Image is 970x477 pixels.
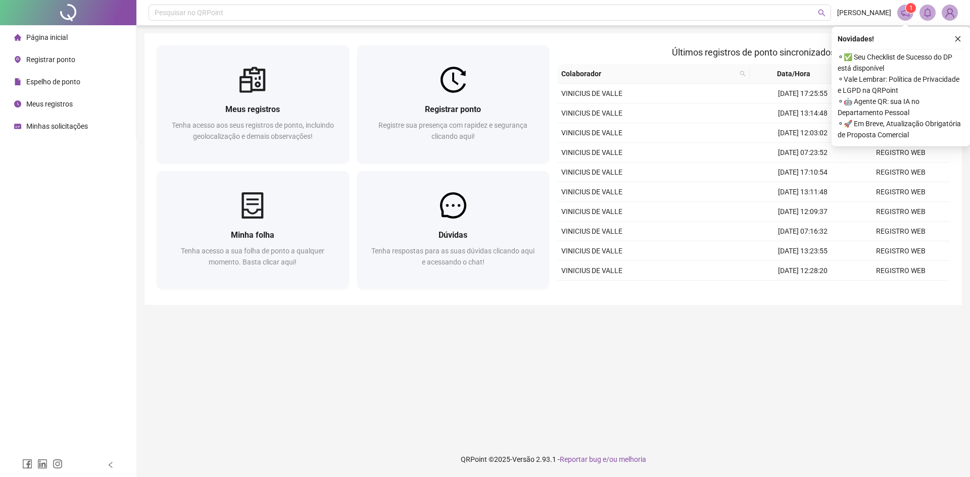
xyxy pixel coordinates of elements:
th: Data/Hora [750,64,846,84]
span: Registrar ponto [26,56,75,64]
a: Minha folhaTenha acesso a sua folha de ponto a qualquer momento. Basta clicar aqui! [157,171,349,289]
span: [PERSON_NAME] [837,7,891,18]
td: [DATE] 07:16:32 [754,222,852,241]
span: Minhas solicitações [26,122,88,130]
td: REGISTRO WEB [852,163,950,182]
span: Página inicial [26,33,68,41]
span: Colaborador [561,68,736,79]
span: VINICIUS DE VALLE [561,267,622,275]
span: clock-circle [14,100,21,108]
span: Minha folha [231,230,274,240]
span: Registrar ponto [425,104,481,114]
span: ⚬ Vale Lembrar: Política de Privacidade e LGPD na QRPoint [838,74,964,96]
span: 1 [909,5,913,12]
span: instagram [53,459,63,469]
a: Meus registrosTenha acesso aos seus registros de ponto, incluindo geolocalização e demais observa... [157,45,349,163]
td: [DATE] 13:11:48 [754,182,852,202]
span: Meus registros [225,104,280,114]
td: REGISTRO WEB [852,281,950,300]
span: ⚬ 🚀 Em Breve, Atualização Obrigatória de Proposta Comercial [838,118,964,140]
td: REGISTRO WEB [852,241,950,261]
td: [DATE] 12:09:37 [754,202,852,222]
span: schedule [14,123,21,130]
span: home [14,34,21,41]
span: Data/Hora [754,68,834,79]
td: REGISTRO WEB [852,261,950,281]
span: ⚬ 🤖 Agente QR: sua IA no Departamento Pessoal [838,96,964,118]
td: [DATE] 12:28:20 [754,261,852,281]
span: VINICIUS DE VALLE [561,129,622,137]
span: linkedin [37,459,47,469]
img: 87292 [942,5,957,20]
span: VINICIUS DE VALLE [561,207,622,216]
span: ⚬ ✅ Seu Checklist de Sucesso do DP está disponível [838,51,964,74]
span: Meus registros [26,100,73,108]
td: [DATE] 13:14:48 [754,103,852,123]
span: Últimos registros de ponto sincronizados [672,47,835,58]
span: notification [901,8,910,17]
td: [DATE] 12:03:02 [754,123,852,143]
span: left [107,461,114,468]
span: Reportar bug e/ou melhoria [560,455,646,463]
span: search [740,71,746,77]
span: VINICIUS DE VALLE [561,227,622,235]
span: Registre sua presença com rapidez e segurança clicando aqui! [378,121,527,140]
span: Espelho de ponto [26,78,80,86]
span: VINICIUS DE VALLE [561,148,622,156]
a: DúvidasTenha respostas para as suas dúvidas clicando aqui e acessando o chat! [357,171,550,289]
span: VINICIUS DE VALLE [561,168,622,176]
span: Versão [512,455,535,463]
td: REGISTRO WEB [852,182,950,202]
a: Registrar pontoRegistre sua presença com rapidez e segurança clicando aqui! [357,45,550,163]
span: environment [14,56,21,63]
td: REGISTRO WEB [852,222,950,241]
td: [DATE] 17:25:55 [754,84,852,103]
span: Dúvidas [439,230,467,240]
span: search [818,9,826,17]
span: Tenha acesso aos seus registros de ponto, incluindo geolocalização e demais observações! [172,121,334,140]
span: Novidades ! [838,33,874,44]
td: [DATE] 17:10:54 [754,163,852,182]
td: [DATE] 07:36:36 [754,281,852,300]
sup: 1 [906,3,916,13]
span: facebook [22,459,32,469]
span: VINICIUS DE VALLE [561,109,622,117]
span: search [738,66,748,81]
span: file [14,78,21,85]
td: [DATE] 07:23:52 [754,143,852,163]
span: bell [923,8,932,17]
span: VINICIUS DE VALLE [561,89,622,97]
footer: QRPoint © 2025 - 2.93.1 - [136,442,970,477]
td: REGISTRO WEB [852,202,950,222]
td: [DATE] 13:23:55 [754,241,852,261]
span: Tenha respostas para as suas dúvidas clicando aqui e acessando o chat! [371,247,535,266]
span: Tenha acesso a sua folha de ponto a qualquer momento. Basta clicar aqui! [181,247,324,266]
span: close [954,35,961,42]
span: VINICIUS DE VALLE [561,247,622,255]
span: VINICIUS DE VALLE [561,188,622,196]
td: REGISTRO WEB [852,143,950,163]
